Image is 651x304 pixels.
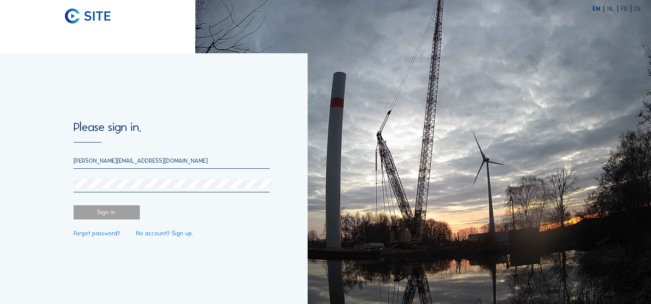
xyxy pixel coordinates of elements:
[74,121,270,143] div: Please sign in.
[74,157,270,164] input: Email
[74,231,120,237] a: Forgot password?
[74,205,140,219] div: Sign in.
[592,6,604,12] div: EN
[607,6,618,12] div: NL
[136,231,193,237] a: No account? Sign up.
[65,9,111,24] img: C-SITE logo
[634,6,641,12] div: DE
[621,6,631,12] div: FR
